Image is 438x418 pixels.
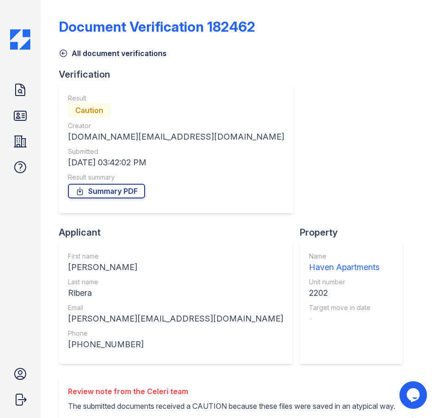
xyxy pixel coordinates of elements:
div: Phone [68,329,283,338]
div: Review note from the Celeri team [68,386,403,397]
div: Ribera [68,287,283,299]
div: [DATE] 03:42:02 PM [68,156,284,169]
div: [PHONE_NUMBER] [68,338,283,351]
iframe: chat widget [399,381,429,409]
div: Unit number [309,277,380,287]
div: [PERSON_NAME][EMAIL_ADDRESS][DOMAIN_NAME] [68,312,283,325]
a: Name Haven Apartments [309,252,380,274]
div: Creator [68,121,284,130]
div: First name [68,252,283,261]
a: Summary PDF [68,184,145,198]
div: Property [300,226,410,239]
div: [DOMAIN_NAME][EMAIL_ADDRESS][DOMAIN_NAME] [68,130,284,143]
div: Haven Apartments [309,261,380,274]
img: CE_Icon_Blue-c292c112584629df590d857e76928e9f676e5b41ef8f769ba2f05ee15b207248.png [10,29,30,50]
div: Result summary [68,173,284,182]
div: Target move in date [309,303,380,312]
div: - [309,312,380,325]
div: [PERSON_NAME] [68,261,283,274]
div: Applicant [59,226,300,239]
div: 2202 [309,287,380,299]
div: Submitted [68,147,284,156]
div: Last name [68,277,283,287]
a: All document verifications [59,48,167,59]
div: Verification [59,68,301,81]
div: Name [309,252,380,261]
div: Result [68,94,284,103]
div: Document Verification 182462 [59,18,255,35]
div: Email [68,303,283,312]
div: Caution [68,103,111,118]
